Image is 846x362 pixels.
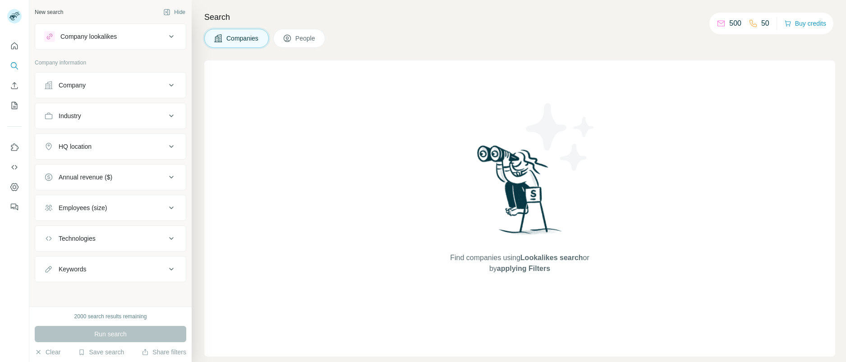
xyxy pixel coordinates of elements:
button: Feedback [7,199,22,215]
div: 2000 search results remaining [74,312,147,321]
button: Technologies [35,228,186,249]
button: Employees (size) [35,197,186,219]
button: My lists [7,97,22,114]
button: HQ location [35,136,186,157]
h4: Search [204,11,835,23]
button: Save search [78,348,124,357]
p: 500 [729,18,741,29]
p: Company information [35,59,186,67]
button: Hide [157,5,192,19]
div: Company [59,81,86,90]
button: Clear [35,348,60,357]
div: Keywords [59,265,86,274]
div: Industry [59,111,81,120]
p: 50 [761,18,769,29]
span: People [295,34,316,43]
div: Employees (size) [59,203,107,212]
button: Industry [35,105,186,127]
div: New search [35,8,63,16]
button: Company lookalikes [35,26,186,47]
button: Use Surfe API [7,159,22,175]
button: Keywords [35,258,186,280]
div: Company lookalikes [60,32,117,41]
button: Dashboard [7,179,22,195]
button: Enrich CSV [7,78,22,94]
div: Annual revenue ($) [59,173,112,182]
span: Find companies using or by [447,252,592,274]
button: Annual revenue ($) [35,166,186,188]
div: Technologies [59,234,96,243]
button: Company [35,74,186,96]
img: Surfe Illustration - Stars [520,96,601,178]
button: Share filters [142,348,186,357]
span: Lookalikes search [520,254,583,261]
button: Buy credits [784,17,826,30]
span: Companies [226,34,259,43]
span: applying Filters [497,265,550,272]
button: Use Surfe on LinkedIn [7,139,22,156]
button: Quick start [7,38,22,54]
img: Surfe Illustration - Woman searching with binoculars [473,143,567,243]
div: HQ location [59,142,92,151]
button: Search [7,58,22,74]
